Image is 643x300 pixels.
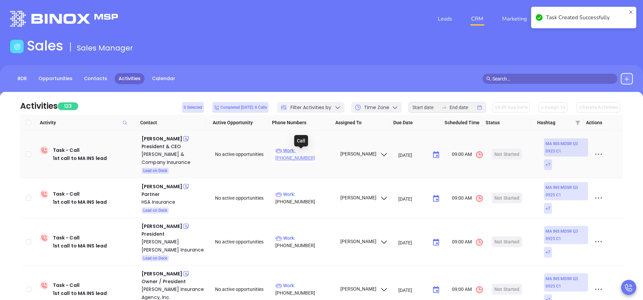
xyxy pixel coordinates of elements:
div: No active opportunities [215,194,270,202]
span: + 7 [546,161,550,168]
th: Due Date [391,115,441,131]
span: Work : [275,148,295,153]
a: CRM [468,12,486,26]
p: [PHONE_NUMBER] [275,191,334,205]
input: MM/DD/YYYY [398,287,427,293]
th: Scheduled Time [441,115,483,131]
span: 0 Selected [184,104,202,111]
span: [PERSON_NAME] [339,239,388,244]
button: Choose date, selected date is Sep 29, 2025 [429,148,443,162]
div: Task - Call [53,146,107,162]
span: Work : [275,192,295,197]
span: Lead on Deck [143,167,167,174]
th: Status [483,115,530,131]
button: Choose date, selected date is Sep 29, 2025 [429,236,443,249]
div: Call [294,135,308,146]
span: [PERSON_NAME] [339,151,388,157]
th: Active Opportunity [206,115,269,131]
div: Task - Call [53,281,107,297]
div: Partner [142,191,206,198]
input: End date [450,104,476,111]
span: + 7 [546,248,550,256]
button: Choose date, selected date is Sep 29, 2025 [429,283,443,297]
span: 09:00 AM [452,194,484,203]
a: Marketing [499,12,529,26]
span: 123 [58,102,78,110]
span: 09:00 AM [452,238,484,246]
div: [PERSON_NAME] [142,222,182,230]
input: Start date [412,104,439,111]
span: + 7 [546,205,550,212]
div: Task - Call [53,234,107,250]
div: Owner / President [142,278,206,285]
div: [PERSON_NAME] [142,182,182,191]
a: Contacts [80,73,111,84]
div: No active opportunities [215,151,270,158]
span: MA INS MDSR Q3 0925 C1 [546,184,586,199]
span: Completed [DATE]: 8 Calls [214,104,267,111]
div: Not Started [494,236,519,247]
span: MA INS MDSR Q3 0925 C1 [546,275,586,290]
div: 1st call to MA INS lead [53,242,107,250]
a: [PERSON_NAME] [PERSON_NAME] Insurance [142,238,206,254]
span: Work : [275,235,295,241]
a: Opportunities [34,73,76,84]
div: 1st call to MA INS lead [53,154,107,162]
button: Choose date, selected date is Sep 29, 2025 [429,192,443,205]
span: Work : [275,283,295,288]
span: Filter Activities by [290,104,331,111]
div: Task Created Successfully [546,13,626,22]
div: [PERSON_NAME] [142,135,182,143]
a: BDR [13,73,31,84]
div: 1st call to MA INS lead [53,289,107,297]
input: MM/DD/YYYY [398,152,427,158]
span: 09:00 AM [452,286,484,294]
th: Actions [583,115,615,131]
div: Task - Call [53,190,107,206]
div: President & CEO [142,143,206,150]
span: search [486,76,491,81]
th: Contact [137,115,206,131]
a: Calendar [148,73,179,84]
div: 1st call to MA INS lead [53,198,107,206]
div: [PERSON_NAME] [142,270,182,278]
span: Lead on Deck [143,255,167,262]
p: [PHONE_NUMBER] [275,282,334,297]
div: President [142,230,206,238]
a: Leads [435,12,455,26]
span: 09:00 AM [452,151,484,159]
input: MM/DD/YYYY [398,195,427,202]
span: MA INS MDSR Q3 0925 C1 [546,140,586,155]
img: logo [10,11,118,27]
span: to [441,105,447,110]
div: No active opportunities [215,238,270,245]
div: Activities [20,100,58,112]
span: MA INS MDSR Q3 0925 C1 [546,228,586,242]
span: Sales Manager [77,43,133,53]
a: [PERSON_NAME] & Company Insurance [142,150,206,166]
span: Lead on Deck [143,207,167,214]
span: [PERSON_NAME] [339,195,388,200]
th: Phone Numbers [269,115,333,131]
span: Hashtag [537,119,572,126]
button: Edit Due Date [492,102,530,112]
input: Search… [492,75,614,82]
div: No active opportunities [215,286,270,293]
p: [PHONE_NUMBER] [275,147,334,162]
button: Assign To [539,102,568,112]
span: swap-right [441,105,447,110]
a: HSA Insurance [142,198,206,206]
span: Activity [40,119,135,126]
button: Delete Activities [576,102,620,112]
span: [PERSON_NAME] [339,286,388,292]
div: Not Started [494,284,519,295]
h1: Sales [27,38,63,54]
input: MM/DD/YYYY [398,239,427,246]
div: Not Started [494,149,519,160]
p: [PHONE_NUMBER] [275,234,334,249]
th: Assigned To [333,115,391,131]
div: Not Started [494,193,519,203]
